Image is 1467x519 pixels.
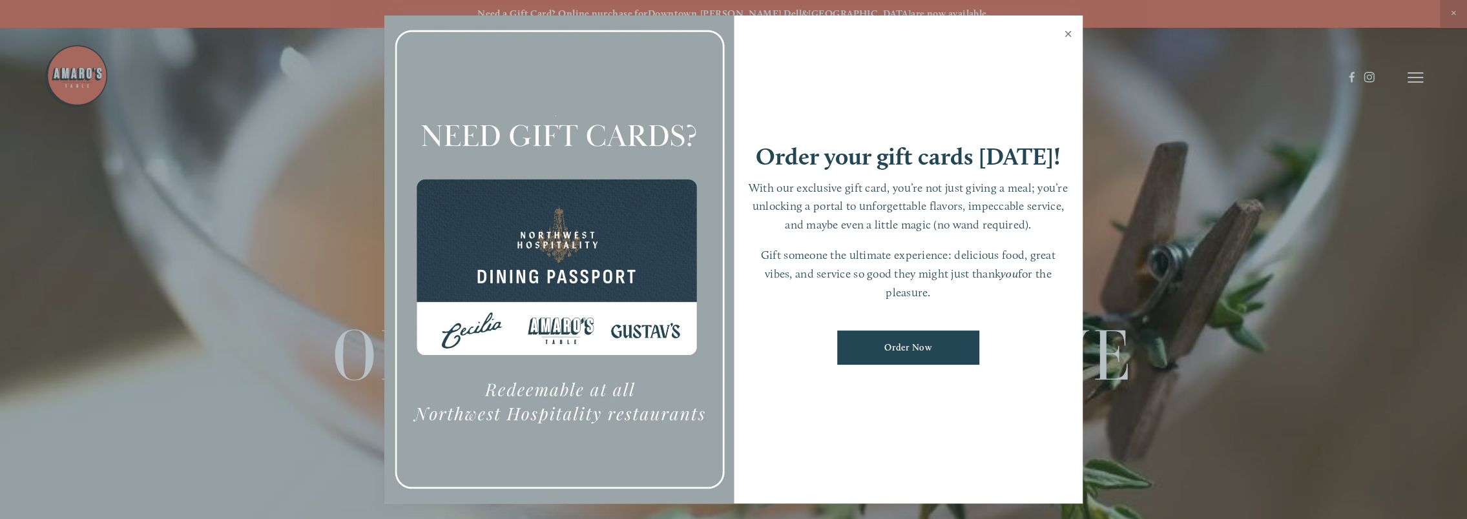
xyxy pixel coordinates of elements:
a: Order Now [837,331,979,365]
h1: Order your gift cards [DATE]! [756,145,1061,168]
p: With our exclusive gift card, you’re not just giving a meal; you’re unlocking a portal to unforge... [747,179,1070,234]
a: Close [1056,17,1081,54]
em: you [1001,267,1018,280]
p: Gift someone the ultimate experience: delicious food, great vibes, and service so good they might... [747,246,1070,301]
